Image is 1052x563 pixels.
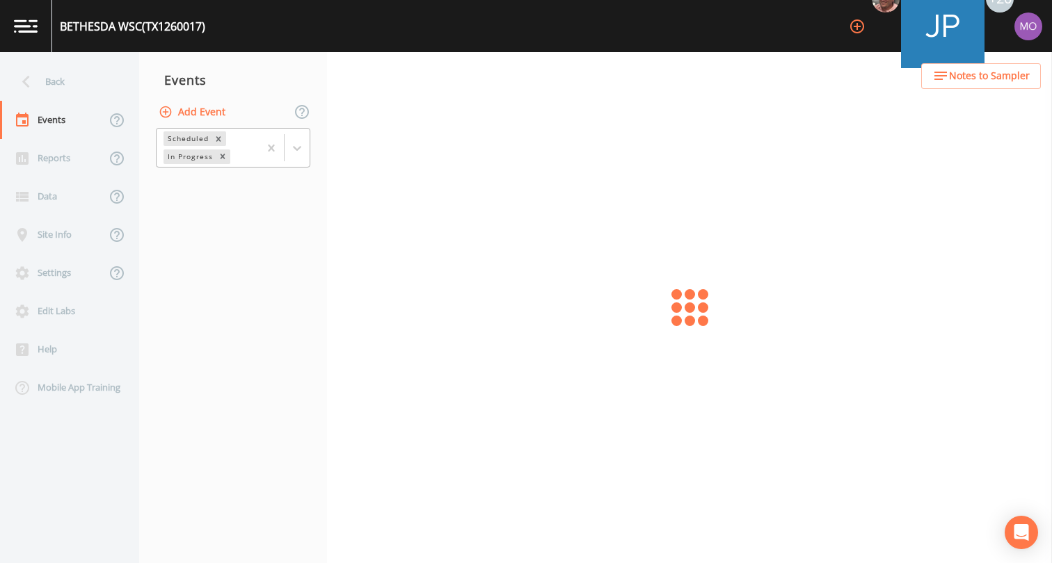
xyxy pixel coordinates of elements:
[921,63,1041,89] button: Notes to Sampler
[211,131,226,146] div: Remove Scheduled
[60,18,205,35] div: BETHESDA WSC (TX1260017)
[215,149,230,164] div: Remove In Progress
[1005,516,1038,549] div: Open Intercom Messenger
[156,99,231,125] button: Add Event
[164,131,211,146] div: Scheduled
[14,19,38,33] img: logo
[1014,13,1042,40] img: 4e251478aba98ce068fb7eae8f78b90c
[164,149,215,164] div: In Progress
[139,63,327,97] div: Events
[949,67,1030,85] span: Notes to Sampler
